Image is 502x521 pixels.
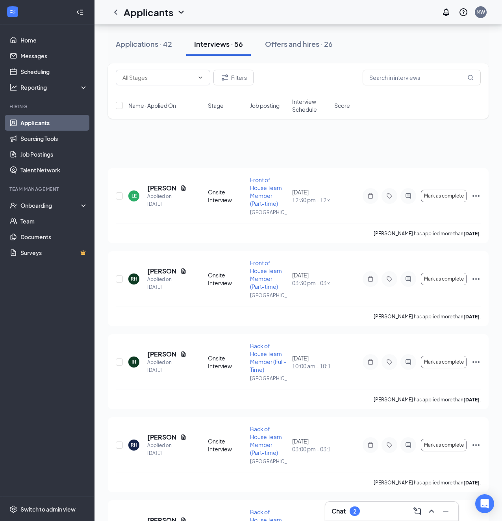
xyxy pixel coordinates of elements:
svg: ActiveChat [404,442,413,448]
svg: Note [366,193,375,199]
span: Back of House Team Member (Full-Time) [250,342,286,373]
svg: ComposeMessage [413,506,422,516]
button: Minimize [439,505,452,517]
span: Job posting [250,102,280,109]
svg: ChevronDown [176,7,186,17]
div: MW [476,9,485,15]
div: [DATE] [292,271,330,287]
span: Score [334,102,350,109]
input: Search in interviews [363,70,481,85]
p: [PERSON_NAME] has applied more than . [374,396,481,403]
a: SurveysCrown [20,245,88,260]
button: ComposeMessage [411,505,424,517]
h5: [PERSON_NAME] [147,350,177,358]
p: [PERSON_NAME] has applied more than . [374,313,481,320]
button: Mark as complete [421,190,467,202]
b: [DATE] [463,314,480,320]
svg: Document [180,185,187,191]
p: [GEOGRAPHIC_DATA] [250,209,287,216]
svg: ChevronDown [197,74,204,81]
div: Interviews · 56 [194,39,243,49]
h5: [PERSON_NAME] [147,433,177,442]
div: Applications · 42 [116,39,172,49]
svg: Ellipses [471,440,481,450]
b: [DATE] [463,480,480,486]
a: Messages [20,48,88,64]
button: Mark as complete [421,439,467,451]
div: Applied on [DATE] [147,442,187,457]
div: Team Management [9,186,86,192]
svg: WorkstreamLogo [9,8,17,16]
span: Back of House Team Member (Part-time) [250,425,282,456]
div: Reporting [20,83,88,91]
p: [PERSON_NAME] has applied more than . [374,479,481,486]
p: [GEOGRAPHIC_DATA] [250,292,287,299]
a: Team [20,213,88,229]
svg: Collapse [76,8,84,16]
a: Talent Network [20,162,88,178]
span: Mark as complete [424,442,464,448]
svg: QuestionInfo [459,7,468,17]
div: Applied on [DATE] [147,358,187,374]
span: 03:30 pm - 03:45 pm [292,279,330,287]
svg: Note [366,276,375,282]
div: [DATE] [292,188,330,204]
button: Mark as complete [421,356,467,368]
svg: ActiveChat [404,276,413,282]
h1: Applicants [124,6,173,19]
div: Onsite Interview [208,271,245,287]
svg: MagnifyingGlass [467,74,474,81]
h5: [PERSON_NAME] [147,267,177,275]
div: Applied on [DATE] [147,275,187,291]
div: [DATE] [292,437,330,453]
svg: Filter [220,73,230,82]
button: Filter Filters [213,70,254,85]
span: Mark as complete [424,359,464,365]
span: 12:30 pm - 12:45 pm [292,196,330,204]
p: [PERSON_NAME] has applied more than . [374,230,481,237]
div: IH [132,358,136,365]
input: All Stages [122,73,194,82]
span: 10:00 am - 10:15 am [292,362,330,370]
div: RH [131,442,137,448]
svg: Note [366,359,375,365]
span: 03:00 pm - 03:15 pm [292,445,330,453]
svg: ActiveChat [404,359,413,365]
svg: UserCheck [9,201,17,209]
span: Stage [208,102,224,109]
a: Applicants [20,115,88,131]
svg: Analysis [9,83,17,91]
div: Onsite Interview [208,188,245,204]
svg: ChevronUp [427,506,436,516]
p: [GEOGRAPHIC_DATA] [250,375,287,382]
svg: Ellipses [471,357,481,367]
button: Mark as complete [421,273,467,285]
svg: Notifications [441,7,451,17]
h3: Chat [332,507,346,515]
div: RH [131,275,137,282]
div: Onsite Interview [208,354,245,370]
svg: Ellipses [471,191,481,201]
svg: Document [180,351,187,357]
p: [GEOGRAPHIC_DATA] [250,458,287,465]
h5: [PERSON_NAME] [147,184,177,192]
svg: ActiveChat [404,193,413,199]
b: [DATE] [463,231,480,236]
div: Onboarding [20,201,81,209]
span: Name · Applied On [128,102,176,109]
div: 2 [353,508,356,515]
span: Front of House Team Member (Part-time) [250,176,282,207]
button: ChevronUp [425,505,438,517]
div: Hiring [9,103,86,110]
svg: Document [180,434,187,440]
span: Mark as complete [424,193,464,199]
a: ChevronLeft [111,7,120,17]
svg: Document [180,268,187,274]
span: Interview Schedule [292,98,330,113]
div: [DATE] [292,354,330,370]
div: Applied on [DATE] [147,192,187,208]
div: Offers and hires · 26 [265,39,333,49]
div: LE [132,192,137,199]
a: Documents [20,229,88,245]
svg: Ellipses [471,274,481,284]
